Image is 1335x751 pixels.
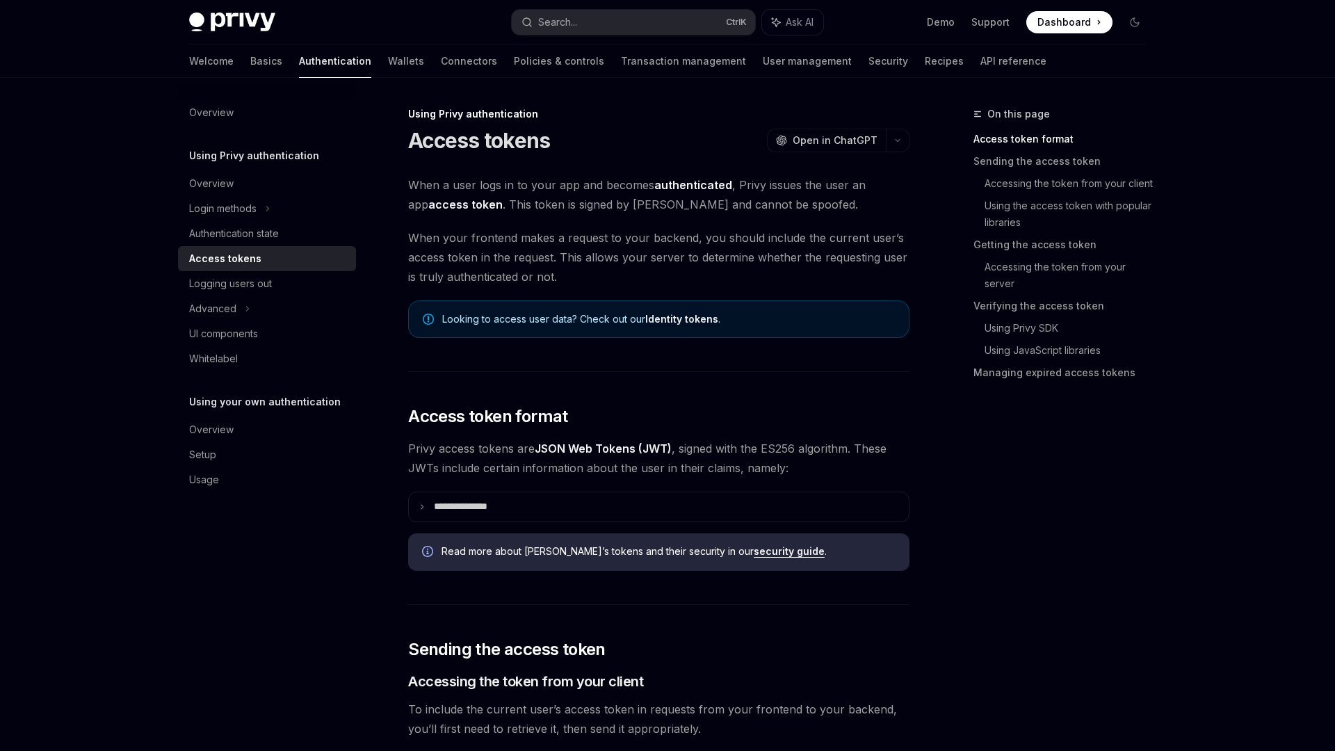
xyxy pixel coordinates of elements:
[178,100,356,125] a: Overview
[762,10,823,35] button: Ask AI
[441,45,497,78] a: Connectors
[299,45,371,78] a: Authentication
[178,346,356,371] a: Whitelabel
[189,350,238,367] div: Whitelabel
[535,442,672,456] a: JSON Web Tokens (JWT)
[512,10,755,35] button: Search...CtrlK
[189,394,341,410] h5: Using your own authentication
[985,256,1157,295] a: Accessing the token from your server
[1026,11,1112,33] a: Dashboard
[408,439,909,478] span: Privy access tokens are , signed with the ES256 algorithm. These JWTs include certain information...
[408,107,909,121] div: Using Privy authentication
[621,45,746,78] a: Transaction management
[422,546,436,560] svg: Info
[793,134,877,147] span: Open in ChatGPT
[189,175,234,192] div: Overview
[408,228,909,286] span: When your frontend makes a request to your backend, you should include the current user’s access ...
[189,446,216,463] div: Setup
[973,234,1157,256] a: Getting the access token
[442,312,895,326] span: Looking to access user data? Check out our .
[538,14,577,31] div: Search...
[408,638,606,661] span: Sending the access token
[178,321,356,346] a: UI components
[786,15,814,29] span: Ask AI
[189,200,257,217] div: Login methods
[408,700,909,738] span: To include the current user’s access token in requests from your frontend to your backend, you’ll...
[388,45,424,78] a: Wallets
[189,325,258,342] div: UI components
[428,197,503,211] strong: access token
[868,45,908,78] a: Security
[189,275,272,292] div: Logging users out
[925,45,964,78] a: Recipes
[1124,11,1146,33] button: Toggle dark mode
[189,104,234,121] div: Overview
[189,45,234,78] a: Welcome
[189,471,219,488] div: Usage
[985,317,1157,339] a: Using Privy SDK
[250,45,282,78] a: Basics
[985,195,1157,234] a: Using the access token with popular libraries
[973,362,1157,384] a: Managing expired access tokens
[987,106,1050,122] span: On this page
[189,147,319,164] h5: Using Privy authentication
[408,128,550,153] h1: Access tokens
[985,172,1157,195] a: Accessing the token from your client
[178,221,356,246] a: Authentication state
[189,225,279,242] div: Authentication state
[763,45,852,78] a: User management
[645,313,718,325] a: Identity tokens
[189,300,236,317] div: Advanced
[514,45,604,78] a: Policies & controls
[442,544,896,558] span: Read more about [PERSON_NAME]’s tokens and their security in our .
[973,150,1157,172] a: Sending the access token
[980,45,1046,78] a: API reference
[726,17,747,28] span: Ctrl K
[178,442,356,467] a: Setup
[408,175,909,214] span: When a user logs in to your app and becomes , Privy issues the user an app . This token is signed...
[971,15,1010,29] a: Support
[767,129,886,152] button: Open in ChatGPT
[973,295,1157,317] a: Verifying the access token
[423,314,434,325] svg: Note
[973,128,1157,150] a: Access token format
[408,672,643,691] span: Accessing the token from your client
[189,250,261,267] div: Access tokens
[654,178,732,192] strong: authenticated
[178,417,356,442] a: Overview
[754,545,825,558] a: security guide
[189,13,275,32] img: dark logo
[178,271,356,296] a: Logging users out
[408,405,568,428] span: Access token format
[178,171,356,196] a: Overview
[178,467,356,492] a: Usage
[1037,15,1091,29] span: Dashboard
[985,339,1157,362] a: Using JavaScript libraries
[927,15,955,29] a: Demo
[189,421,234,438] div: Overview
[178,246,356,271] a: Access tokens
